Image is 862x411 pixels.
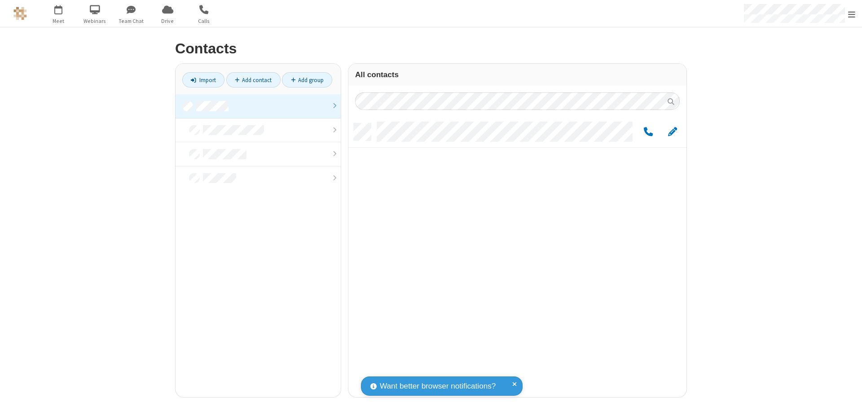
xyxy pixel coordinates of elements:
[187,17,221,25] span: Calls
[114,17,148,25] span: Team Chat
[355,70,680,79] h3: All contacts
[282,72,332,87] a: Add group
[78,17,112,25] span: Webinars
[13,7,27,20] img: QA Selenium DO NOT DELETE OR CHANGE
[664,127,681,138] button: Edit
[380,380,496,392] span: Want better browser notifications?
[175,41,687,57] h2: Contacts
[42,17,75,25] span: Meet
[226,72,281,87] a: Add contact
[151,17,185,25] span: Drive
[348,117,686,397] div: grid
[182,72,224,87] a: Import
[639,127,657,138] button: Call by phone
